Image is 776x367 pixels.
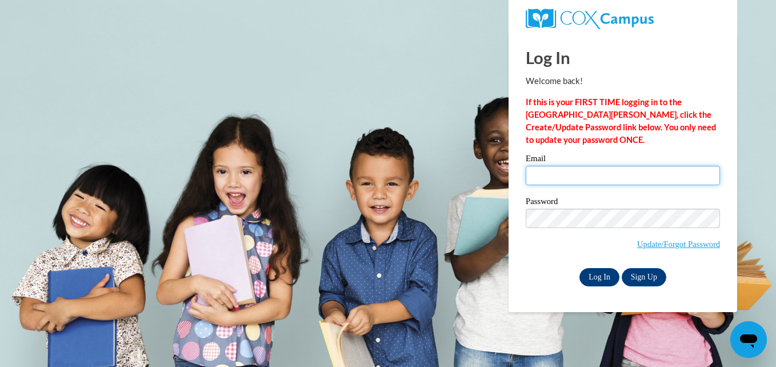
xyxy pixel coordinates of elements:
[579,268,619,286] input: Log In
[526,9,654,29] img: COX Campus
[526,46,720,69] h1: Log In
[526,154,720,166] label: Email
[526,197,720,209] label: Password
[730,321,767,358] iframe: Button to launch messaging window
[637,240,720,249] a: Update/Forgot Password
[526,9,720,29] a: COX Campus
[526,97,716,145] strong: If this is your FIRST TIME logging in to the [GEOGRAPHIC_DATA][PERSON_NAME], click the Create/Upd...
[526,75,720,87] p: Welcome back!
[622,268,666,286] a: Sign Up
